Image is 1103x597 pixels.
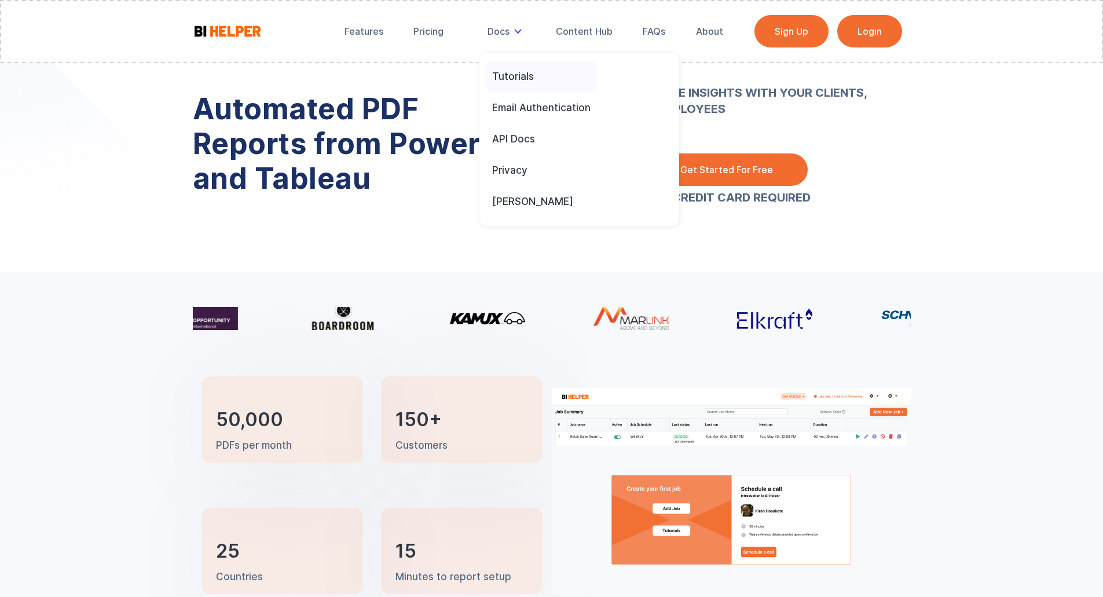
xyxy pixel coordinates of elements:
[696,25,723,37] div: About
[193,91,534,196] h1: Automated PDF Reports from Power BI and Tableau
[492,133,535,145] div: API Docs
[479,19,534,44] div: Docs
[216,439,292,453] p: PDFs per month
[345,25,383,37] div: Features
[492,70,534,83] div: Tutorials
[643,25,665,37] div: FAQs
[492,164,527,177] div: Privacy
[336,19,391,44] a: Features
[488,25,510,37] div: Docs
[413,25,444,37] div: Pricing
[486,93,598,124] a: Email Authentication
[395,411,442,428] h3: 150+
[395,543,416,560] h3: 15
[492,195,573,208] div: [PERSON_NAME]
[486,155,598,186] a: Privacy
[688,19,731,44] a: About
[486,61,598,93] a: Tutorials
[548,19,621,44] a: Content Hub
[492,101,591,114] div: Email Authentication
[216,570,263,584] p: Countries
[479,44,746,226] nav: Docs
[395,570,511,584] p: Minutes to report setup
[216,411,283,428] h3: 50,000
[837,15,902,47] a: Login
[486,186,598,218] a: [PERSON_NAME]
[216,543,240,560] h3: 25
[556,25,613,37] div: Content Hub
[405,19,452,44] a: Pricing
[754,15,829,47] a: Sign Up
[486,124,598,155] a: API Docs
[395,439,448,453] p: Customers
[635,19,673,44] a: FAQs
